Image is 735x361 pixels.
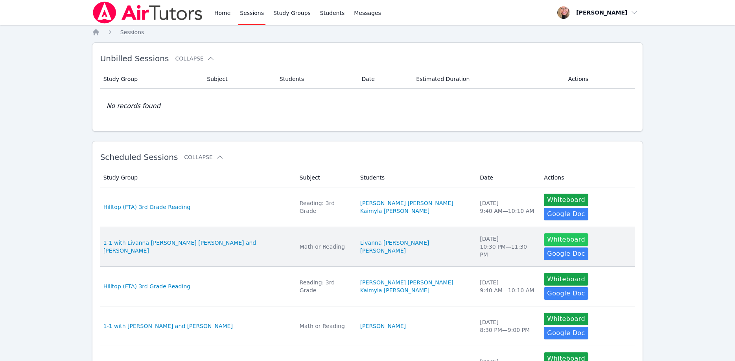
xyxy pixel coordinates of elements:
div: [DATE] 9:40 AM — 10:10 AM [480,279,534,294]
a: [PERSON_NAME] [PERSON_NAME] [360,199,453,207]
th: Study Group [100,70,203,89]
button: Whiteboard [544,194,588,206]
img: Air Tutors [92,2,203,24]
td: No records found [100,89,635,123]
div: Math or Reading [300,243,351,251]
a: Livanna [PERSON_NAME] [PERSON_NAME] [360,239,471,255]
a: Sessions [120,28,144,36]
a: 1-1 with [PERSON_NAME] and [PERSON_NAME] [103,322,233,330]
a: Kaimyla [PERSON_NAME] [360,286,430,294]
th: Subject [202,70,274,89]
th: Subject [295,168,356,187]
th: Estimated Duration [411,70,563,89]
th: Actions [539,168,635,187]
div: Math or Reading [300,322,351,330]
button: Whiteboard [544,273,588,286]
a: Kaimyla [PERSON_NAME] [360,207,430,215]
a: Google Doc [544,287,588,300]
th: Study Group [100,168,295,187]
a: Hilltop (FTA) 3rd Grade Reading [103,203,191,211]
tr: Hilltop (FTA) 3rd Grade ReadingReading: 3rd Grade[PERSON_NAME] [PERSON_NAME]Kaimyla [PERSON_NAME]... [100,267,635,306]
div: Reading: 3rd Grade [300,279,351,294]
th: Date [357,70,411,89]
tr: 1-1 with [PERSON_NAME] and [PERSON_NAME]Math or Reading[PERSON_NAME][DATE]8:30 PM—9:00 PMWhiteboa... [100,306,635,346]
button: Collapse [175,55,214,62]
span: Scheduled Sessions [100,152,178,162]
th: Students [275,70,357,89]
a: [PERSON_NAME] [PERSON_NAME] [360,279,453,286]
button: Whiteboard [544,233,588,246]
div: [DATE] 8:30 PM — 9:00 PM [480,318,534,334]
a: [PERSON_NAME] [360,322,406,330]
span: Messages [354,9,381,17]
nav: Breadcrumb [92,28,643,36]
a: Google Doc [544,327,588,339]
th: Students [356,168,475,187]
button: Collapse [184,153,223,161]
div: [DATE] 10:30 PM — 11:30 PM [480,235,534,258]
div: [DATE] 9:40 AM — 10:10 AM [480,199,534,215]
button: Whiteboard [544,313,588,325]
div: Reading: 3rd Grade [300,199,351,215]
th: Date [475,168,539,187]
tr: 1-1 with Livanna [PERSON_NAME] [PERSON_NAME] and [PERSON_NAME]Math or ReadingLivanna [PERSON_NAME... [100,227,635,267]
a: Hilltop (FTA) 3rd Grade Reading [103,282,191,290]
span: Unbilled Sessions [100,54,169,63]
a: 1-1 with Livanna [PERSON_NAME] [PERSON_NAME] and [PERSON_NAME] [103,239,290,255]
a: Google Doc [544,247,588,260]
th: Actions [564,70,635,89]
a: Google Doc [544,208,588,220]
span: Sessions [120,29,144,35]
tr: Hilltop (FTA) 3rd Grade ReadingReading: 3rd Grade[PERSON_NAME] [PERSON_NAME]Kaimyla [PERSON_NAME]... [100,187,635,227]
